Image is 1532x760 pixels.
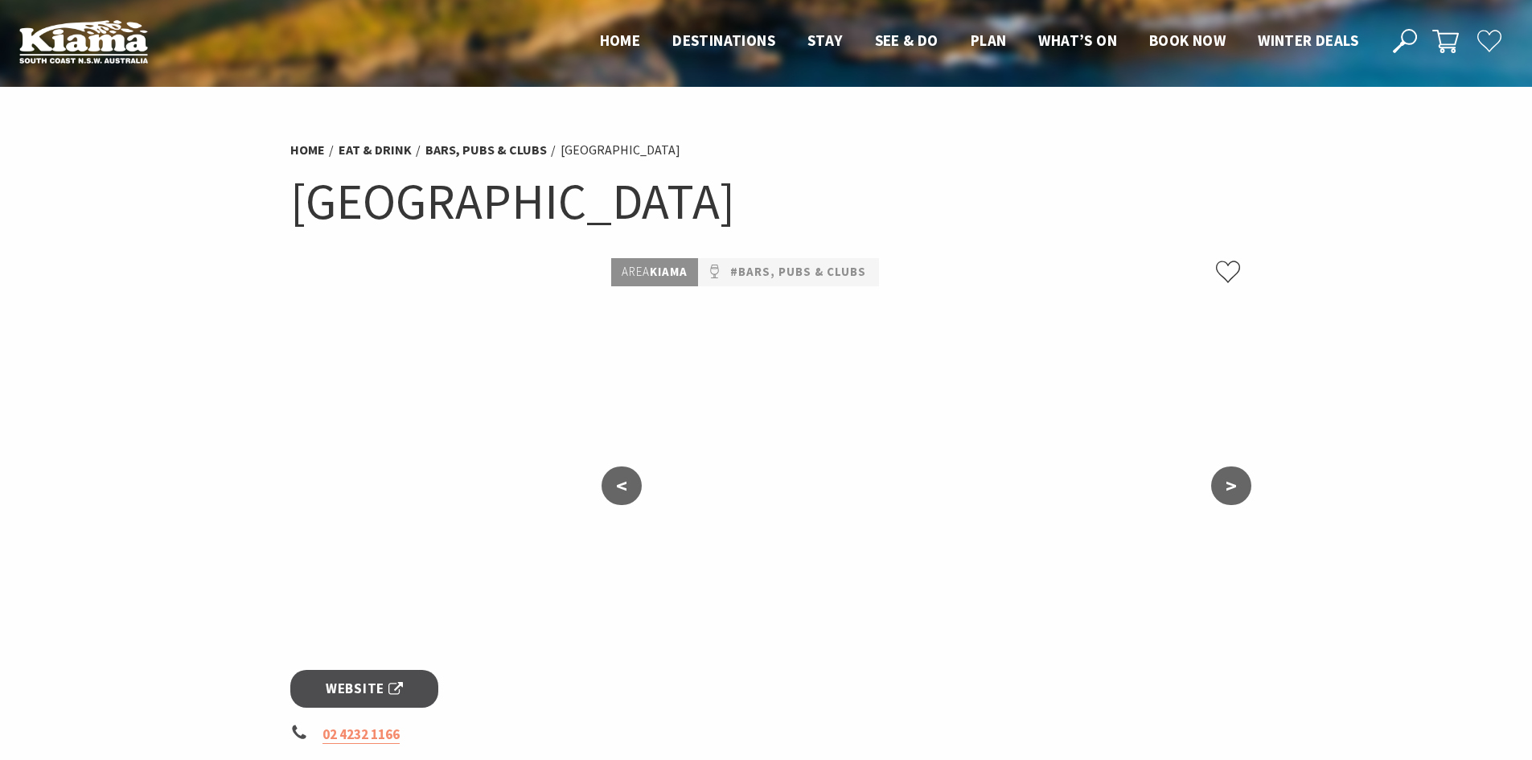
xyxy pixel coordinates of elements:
a: Home [290,142,325,158]
a: 02 4232 1166 [322,725,400,744]
h1: [GEOGRAPHIC_DATA] [290,169,1242,234]
span: Home [600,31,641,50]
button: > [1211,466,1251,505]
span: Book now [1149,31,1226,50]
li: [GEOGRAPHIC_DATA] [561,140,680,161]
span: Winter Deals [1258,31,1358,50]
a: Bars, Pubs & Clubs [425,142,547,158]
span: Destinations [672,31,775,50]
span: What’s On [1038,31,1117,50]
a: Website [290,670,439,708]
span: See & Do [875,31,939,50]
nav: Main Menu [584,28,1374,55]
span: Area [622,264,650,279]
button: < [602,466,642,505]
p: Kiama [611,258,698,286]
span: Website [326,678,403,700]
span: Stay [807,31,843,50]
span: Plan [971,31,1007,50]
a: #Bars, Pubs & Clubs [730,262,866,282]
a: Eat & Drink [339,142,412,158]
img: Kiama Logo [19,19,148,64]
